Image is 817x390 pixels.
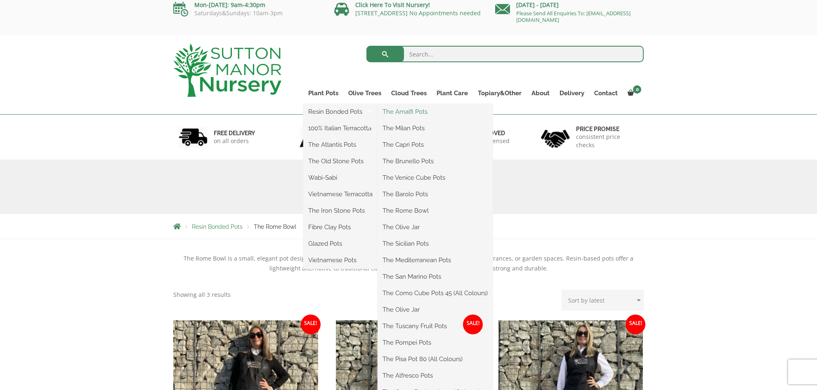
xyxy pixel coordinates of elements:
p: Saturdays&Sundays: 10am-3pm [173,10,322,16]
img: 1.jpg [179,127,208,148]
span: Sale! [463,315,483,334]
a: Glazed Pots [303,237,378,250]
a: Click Here To Visit Nursery! [355,1,430,9]
a: The Pompei Pots [378,336,493,349]
a: Plant Care [432,87,473,99]
a: The Milan Pots [378,122,493,134]
img: 2.jpg [300,127,328,148]
a: Resin Bonded Pots [303,106,378,118]
a: The Alfresco Pots [378,369,493,382]
a: Vietnamese Pots [303,254,378,266]
a: The Amalfi Pots [378,106,493,118]
a: The Olive Jar [378,221,493,233]
span: Sale! [626,315,645,334]
p: consistent price checks [576,133,639,149]
a: The Como Cube Pots 45 (All Colours) [378,287,493,299]
a: 0 [623,87,644,99]
h6: FREE DELIVERY [214,129,255,137]
a: The Brunello Pots [378,155,493,167]
a: The Pisa Pot 80 (All Colours) [378,353,493,365]
a: The Mediterranean Pots [378,254,493,266]
input: Search... [366,46,644,62]
a: The Iron Stone Pots [303,204,378,217]
a: The Atlantis Pots [303,139,378,151]
a: Vietnamese Terracotta [303,188,378,200]
a: The Capri Pots [378,139,493,151]
a: The San Marino Pots [378,270,493,283]
nav: Breadcrumbs [173,223,644,230]
a: Cloud Trees [386,87,432,99]
p: Showing all 3 results [173,290,231,300]
h6: Price promise [576,125,639,133]
a: About [527,87,555,99]
a: Plant Pots [303,87,343,99]
a: Delivery [555,87,589,99]
span: The Rome Bowl [254,223,296,230]
a: Resin Bonded Pots [192,223,243,230]
a: Contact [589,87,623,99]
a: The Barolo Pots [378,188,493,200]
a: The Rome Bowl [378,204,493,217]
a: The Sicilian Pots [378,237,493,250]
p: on all orders [214,137,255,145]
span: 0 [633,85,641,94]
img: logo [173,44,281,97]
a: The Venice Cube Pots [378,172,493,184]
img: 4.jpg [541,125,570,150]
a: Fibre Clay Pots [303,221,378,233]
a: Wabi-Sabi [303,172,378,184]
span: Sale! [301,315,321,334]
a: 100% Italian Terracotta [303,122,378,134]
a: [STREET_ADDRESS] No Appointments needed [355,9,481,17]
a: The Olive Jar [378,303,493,316]
p: The Rome Bowl is a small, elegant pot designed to hold a neat topiary ball, adding a refined touc... [173,254,644,273]
a: Topiary&Other [473,87,527,99]
h1: The Rome Bowl [173,179,644,194]
a: Olive Trees [343,87,386,99]
a: Please Send All Enquiries To: [EMAIL_ADDRESS][DOMAIN_NAME] [516,9,630,23]
a: The Old Stone Pots [303,155,378,167]
select: Shop order [562,290,644,310]
a: The Tuscany Fruit Pots [378,320,493,332]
